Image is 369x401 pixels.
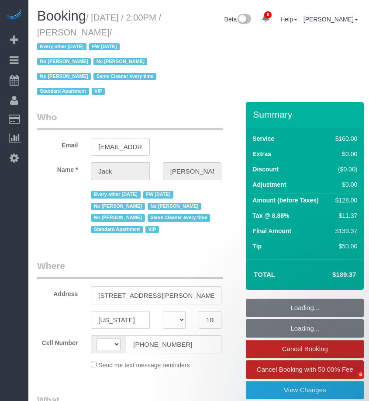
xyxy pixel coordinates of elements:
[31,138,84,150] label: Email
[37,13,161,97] small: / [DATE] / 2:00PM / [PERSON_NAME]
[37,111,223,130] legend: Who
[31,162,84,174] label: Name *
[332,134,357,143] div: $160.00
[264,11,272,18] span: 6
[252,227,291,235] label: Final Amount
[252,196,318,205] label: Amount (before Taxes)
[93,73,156,80] span: Same Cleaner every time
[98,362,190,369] span: Send me text message reminders
[332,227,357,235] div: $139.37
[252,150,271,158] label: Extras
[332,196,357,205] div: $128.00
[280,16,297,23] a: Help
[199,311,221,329] input: Zip Code
[31,286,84,298] label: Address
[126,335,221,353] input: Cell Number
[357,371,364,378] span: 6
[93,58,147,65] span: No [PERSON_NAME]
[253,109,359,119] h3: Summary
[332,165,357,174] div: ($0.00)
[91,311,149,329] input: City
[306,271,356,279] h4: $189.37
[246,381,364,399] a: View Changes
[332,150,357,158] div: $0.00
[91,191,140,198] span: Every other [DATE]
[91,226,143,233] span: Standard Apartment
[37,28,159,97] span: /
[89,43,120,50] span: FW [DATE]
[37,8,86,24] span: Booking
[91,214,145,221] span: No [PERSON_NAME]
[332,242,357,251] div: $50.00
[252,242,262,251] label: Tip
[37,259,223,279] legend: Where
[37,58,91,65] span: No [PERSON_NAME]
[224,16,252,23] a: Beta
[5,9,23,21] img: Automaid Logo
[148,203,201,210] span: No [PERSON_NAME]
[237,14,251,25] img: New interface
[91,203,145,210] span: No [PERSON_NAME]
[252,134,274,143] label: Service
[303,16,358,23] a: [PERSON_NAME]
[91,162,149,180] input: First Name
[143,191,174,198] span: FW [DATE]
[148,214,210,221] span: Same Cleaner every time
[37,43,86,50] span: Every other [DATE]
[332,211,357,220] div: $11.37
[254,271,275,278] strong: Total
[37,88,89,95] span: Standard Apartment
[252,211,289,220] label: Tax @ 8.88%
[163,162,221,180] input: Last Name
[339,371,360,392] iframe: Intercom live chat
[92,88,105,95] span: VIP
[37,73,91,80] span: No [PERSON_NAME]
[145,226,159,233] span: VIP
[252,165,279,174] label: Discount
[332,180,357,189] div: $0.00
[31,335,84,347] label: Cell Number
[257,9,274,28] a: 6
[91,138,149,156] input: Email
[252,180,286,189] label: Adjustment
